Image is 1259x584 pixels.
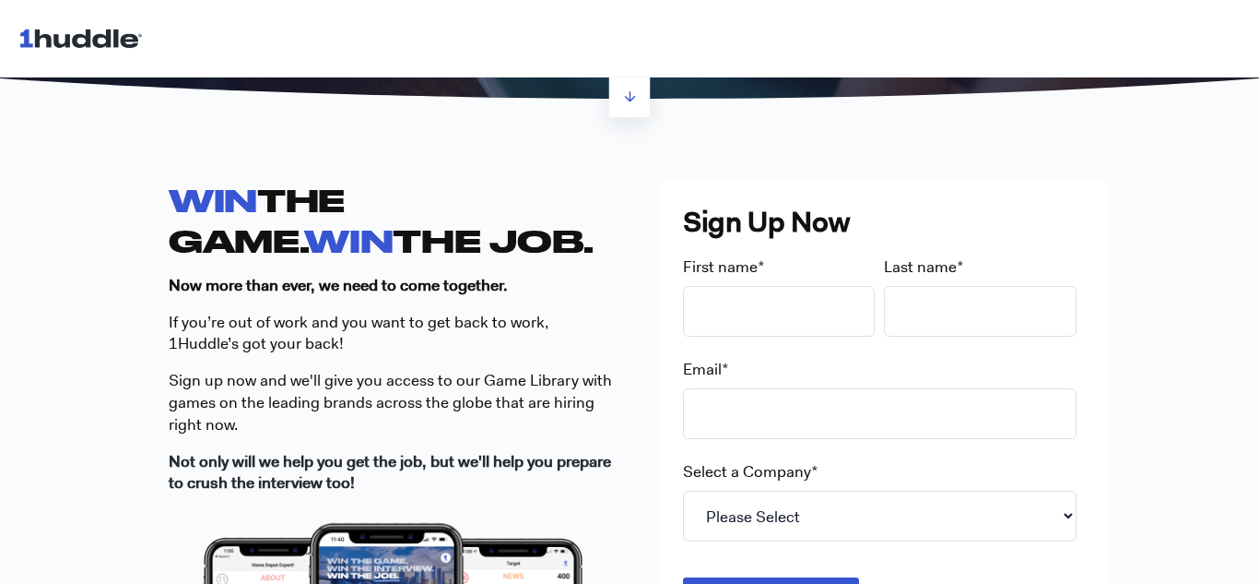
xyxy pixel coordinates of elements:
strong: THE GAME. THE JOB. [169,182,594,257]
h3: Sign Up Now [683,203,1086,242]
span: First name [683,256,758,277]
p: S [169,370,618,435]
span: Select a Company [683,461,811,482]
span: ign up now and we'll give you access to our Game Library with games on the leading brands across ... [169,370,612,435]
span: WIN [304,222,393,258]
strong: Now more than ever, we need to come together. [169,275,508,295]
strong: Not only will we help you get the job, but we'll help you prepare to crush the interview too! [169,451,611,494]
span: WIN [169,182,257,218]
img: 1huddle [18,20,150,55]
span: Email [683,359,722,379]
span: Last name [884,256,957,277]
span: If you’re out of work and you want to get back to work, 1Huddle’s got your back! [169,312,548,354]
